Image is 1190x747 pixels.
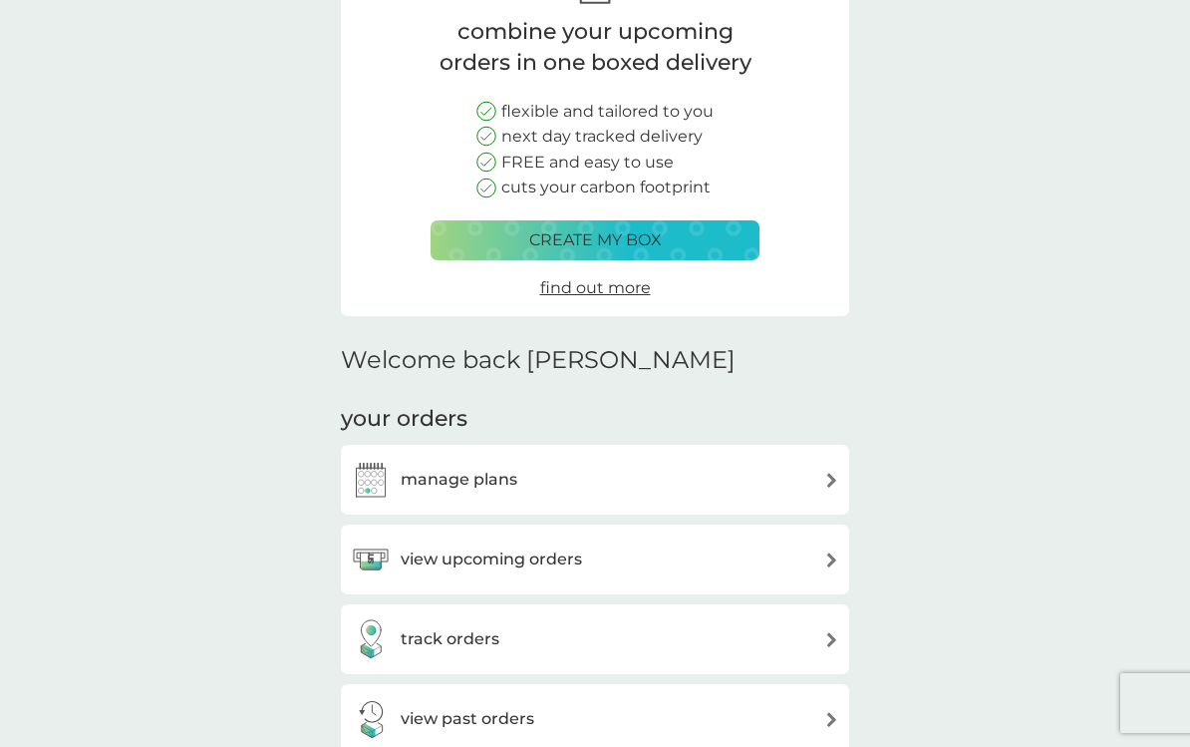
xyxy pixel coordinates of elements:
h3: manage plans [401,467,517,493]
span: find out more [540,278,651,297]
h2: Welcome back [PERSON_NAME] [341,346,736,375]
img: arrow right [824,632,839,647]
p: combine your upcoming orders in one boxed delivery [431,17,759,79]
h3: your orders [341,404,467,435]
p: FREE and easy to use [501,150,674,176]
p: create my box [529,227,662,253]
h3: track orders [401,626,499,652]
img: arrow right [824,712,839,727]
img: arrow right [824,553,839,567]
h3: view upcoming orders [401,547,582,572]
p: cuts your carbon footprint [501,175,711,200]
p: flexible and tailored to you [501,99,714,125]
p: next day tracked delivery [501,124,703,150]
a: find out more [540,275,651,301]
img: arrow right [824,473,839,488]
h3: view past orders [401,706,534,732]
button: create my box [431,220,759,260]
